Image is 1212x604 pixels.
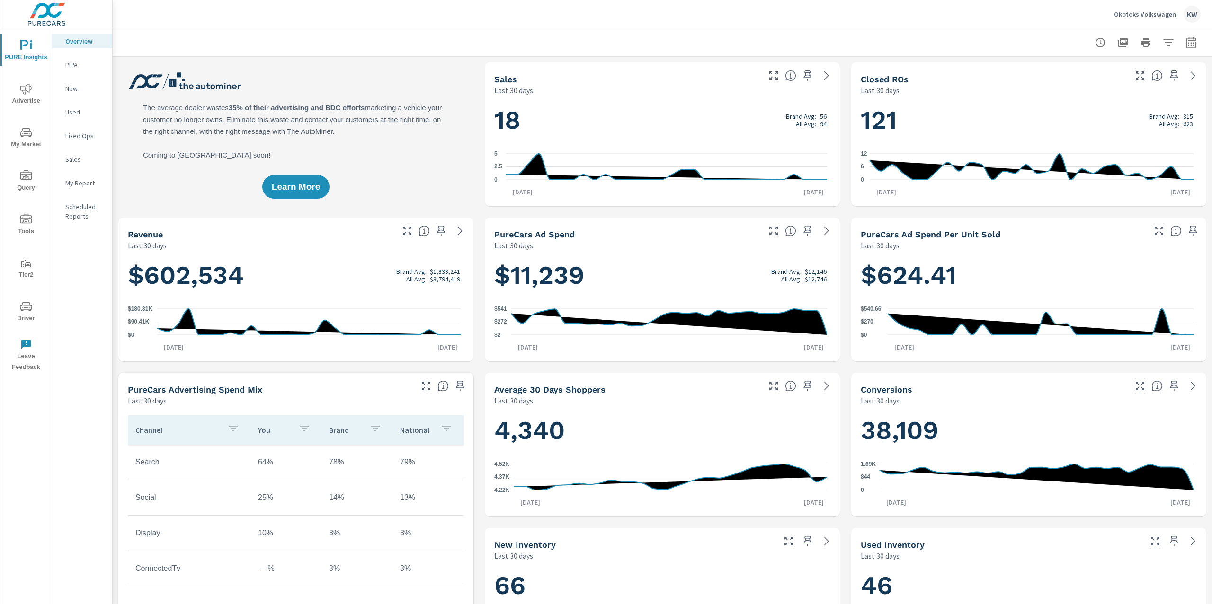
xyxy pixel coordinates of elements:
[494,487,509,493] text: 4.22K
[1185,534,1201,549] a: See more details in report
[1148,534,1163,549] button: Make Fullscreen
[861,240,900,251] p: Last 30 days
[0,28,52,376] div: nav menu
[392,557,463,580] td: 3%
[250,450,321,474] td: 64%
[128,395,167,406] p: Last 30 days
[494,569,830,602] h1: 66
[52,176,112,190] div: My Report
[52,34,112,48] div: Overview
[1183,120,1193,128] p: 623
[430,268,460,275] p: $1,833,241
[511,342,544,352] p: [DATE]
[494,550,533,561] p: Last 30 days
[65,84,105,93] p: New
[52,152,112,166] div: Sales
[781,275,802,283] p: All Avg:
[157,342,190,352] p: [DATE]
[65,107,105,117] p: Used
[506,187,539,197] p: [DATE]
[861,395,900,406] p: Last 30 days
[785,225,796,236] span: Total cost of media for all PureCars channels for the selected dealership group over the selected...
[128,557,250,580] td: ConnectedTv
[861,550,900,561] p: Last 30 days
[494,385,606,394] h5: Average 30 Days Shoppers
[392,486,463,509] td: 13%
[797,187,830,197] p: [DATE]
[128,319,150,325] text: $90.41K
[1151,223,1167,238] button: Make Fullscreen
[65,36,105,46] p: Overview
[800,223,815,238] span: Save this to your personalized report
[52,58,112,72] div: PIPA
[494,176,498,183] text: 0
[250,486,321,509] td: 25%
[494,332,501,338] text: $2
[453,378,468,394] span: Save this to your personalized report
[819,378,834,394] a: See more details in report
[1151,70,1163,81] span: Number of Repair Orders Closed by the selected dealership group over the selected time range. [So...
[1159,120,1179,128] p: All Avg:
[820,113,827,120] p: 56
[128,240,167,251] p: Last 30 days
[3,40,49,63] span: PURE Insights
[880,498,913,507] p: [DATE]
[321,557,392,580] td: 3%
[494,461,509,467] text: 4.52K
[1164,342,1197,352] p: [DATE]
[1170,225,1182,236] span: Average cost of advertising per each vehicle sold at the dealer over the selected date range. The...
[785,380,796,392] span: A rolling 30 day total of daily Shoppers on the dealership website, averaged over the selected da...
[1185,68,1201,83] a: See more details in report
[1167,378,1182,394] span: Save this to your personalized report
[65,60,105,70] p: PIPA
[419,225,430,236] span: Total sales revenue over the selected date range. [Source: This data is sourced from the dealer’s...
[861,176,864,183] text: 0
[392,521,463,545] td: 3%
[766,68,781,83] button: Make Fullscreen
[861,259,1197,291] h1: $624.41
[52,200,112,223] div: Scheduled Reports
[494,164,502,170] text: 2.5
[1184,6,1201,23] div: KW
[3,339,49,373] span: Leave Feedback
[258,425,291,435] p: You
[819,68,834,83] a: See more details in report
[494,74,517,84] h5: Sales
[262,175,330,199] button: Learn More
[494,240,533,251] p: Last 30 days
[1164,187,1197,197] p: [DATE]
[800,534,815,549] span: Save this to your personalized report
[400,223,415,238] button: Make Fullscreen
[1167,534,1182,549] span: Save this to your personalized report
[797,498,830,507] p: [DATE]
[1183,113,1193,120] p: 315
[453,223,468,238] a: See more details in report
[128,332,134,338] text: $0
[494,150,498,157] text: 5
[419,378,434,394] button: Make Fullscreen
[766,378,781,394] button: Make Fullscreen
[329,425,362,435] p: Brand
[861,150,867,157] text: 12
[805,275,827,283] p: $12,746
[861,319,873,325] text: $270
[494,474,509,481] text: 4.37K
[861,74,909,84] h5: Closed ROs
[52,105,112,119] div: Used
[65,178,105,188] p: My Report
[128,385,262,394] h5: PureCars Advertising Spend Mix
[1167,68,1182,83] span: Save this to your personalized report
[861,461,876,467] text: 1.69K
[494,306,507,312] text: $541
[321,521,392,545] td: 3%
[3,170,49,193] span: Query
[494,395,533,406] p: Last 30 days
[437,380,449,392] span: This table looks at how you compare to the amount of budget you spend per channel as opposed to y...
[250,557,321,580] td: — %
[3,301,49,324] span: Driver
[3,83,49,106] span: Advertise
[888,342,921,352] p: [DATE]
[1136,33,1155,52] button: Print Report
[861,306,882,312] text: $540.66
[392,450,463,474] td: 79%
